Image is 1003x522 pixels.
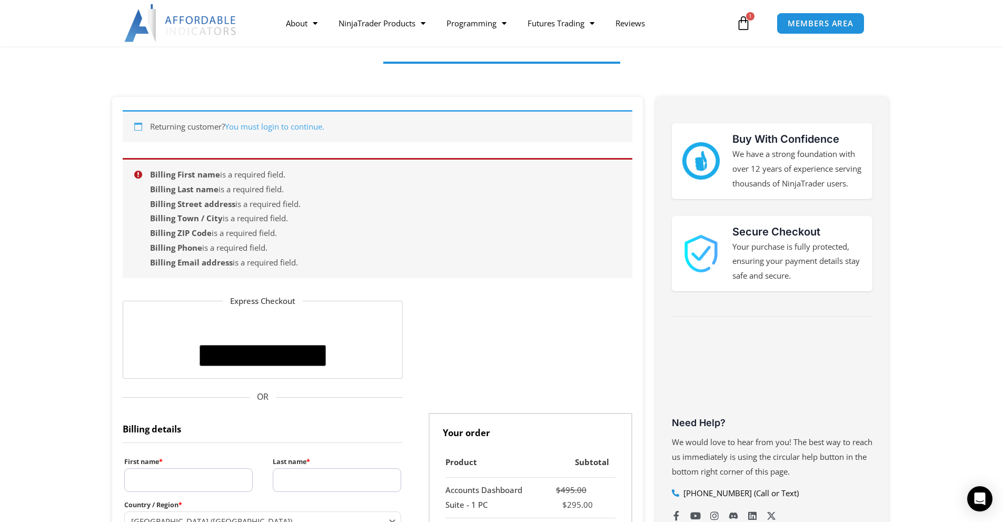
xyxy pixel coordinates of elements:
li: is a required field. [150,226,617,241]
td: Accounts Dashboard Suite - 1 PC [445,478,538,518]
div: Open Intercom Messenger [967,486,992,511]
h3: Secure Checkout [732,224,862,240]
iframe: Secure express checkout frame [197,314,328,342]
div: Returning customer? [123,110,632,142]
span: $ [556,485,561,495]
h3: Billing details [123,413,403,443]
strong: Billing Last name [150,184,219,194]
nav: Menu [275,11,733,35]
a: MEMBERS AREA [777,13,865,34]
a: NinjaTrader Products [328,11,436,35]
iframe: Customer reviews powered by Trustpilot [672,335,872,414]
li: is a required field. [150,255,617,270]
th: Product [445,448,538,478]
a: Reviews [605,11,656,35]
strong: Billing Email address [150,257,233,268]
li: is a required field. [150,168,617,182]
strong: Billing Street address [150,199,235,209]
li: is a required field. [150,182,617,197]
bdi: 295.00 [562,499,593,510]
span: OR [123,389,403,405]
a: 1 [720,8,767,38]
h3: Your order [429,413,632,448]
li: is a required field. [150,241,617,255]
strong: Billing ZIP Code [150,228,212,238]
img: LogoAI | Affordable Indicators – NinjaTrader [124,4,237,42]
a: About [275,11,328,35]
li: is a required field. [150,211,617,226]
p: Your purchase is fully protected, ensuring your payment details stay safe and secure. [732,240,862,284]
p: We have a strong foundation with over 12 years of experience serving thousands of NinjaTrader users. [732,147,862,191]
span: We would love to hear from you! The best way to reach us immediately is using the circular help b... [672,437,872,477]
span: MEMBERS AREA [788,19,853,27]
a: Futures Trading [517,11,605,35]
img: 1000913 | Affordable Indicators – NinjaTrader [682,235,720,272]
h3: Need Help? [672,417,872,429]
li: is a required field. [150,197,617,212]
legend: Express Checkout [223,294,303,309]
label: Last name [273,455,401,468]
label: Country / Region [124,498,402,511]
span: [PHONE_NUMBER] (Call or Text) [681,486,799,501]
span: 1 [746,12,754,21]
h3: Buy With Confidence [732,131,862,147]
strong: Billing First name [150,169,220,180]
img: mark thumbs good 43913 | Affordable Indicators – NinjaTrader [682,142,720,180]
a: Programming [436,11,517,35]
bdi: 495.00 [556,485,587,495]
th: Subtotal [537,448,615,478]
button: Buy with GPay [200,345,326,366]
strong: Billing Town / City [150,213,223,223]
a: You must login to continue. [225,121,324,132]
span: $ [562,499,567,510]
strong: Billing Phone [150,242,202,253]
label: First name [124,455,253,468]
